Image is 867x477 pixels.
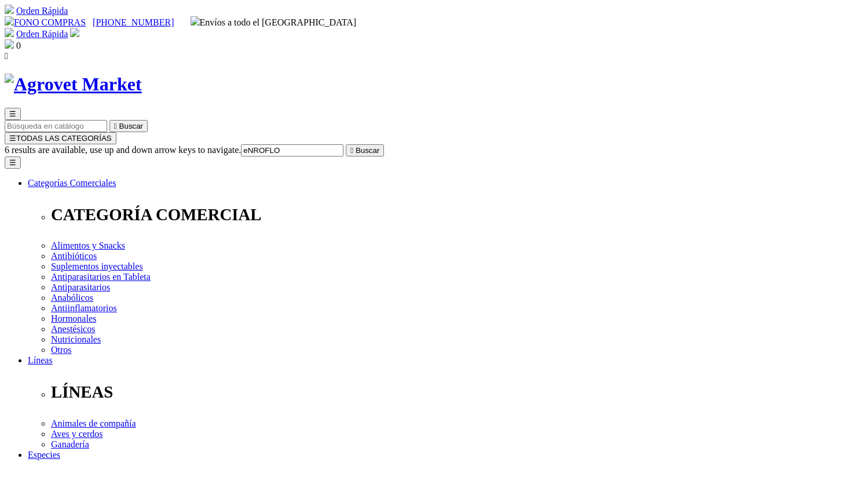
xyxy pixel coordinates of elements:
[5,74,142,95] img: Agrovet Market
[51,314,96,323] a: Hormonales
[51,293,93,303] a: Anabólicos
[5,132,116,144] button: ☰TODAS LAS CATEGORÍAS
[109,120,148,132] button:  Buscar
[119,122,143,130] span: Buscar
[51,282,110,292] a: Antiparasitarios
[51,272,151,282] a: Antiparasitarios en Tableta
[5,156,21,169] button: ☰
[51,241,125,250] a: Alimentos y Snacks
[93,17,174,27] a: [PHONE_NUMBER]
[51,303,117,313] a: Antiinflamatorios
[5,17,86,27] a: FONO COMPRAS
[16,6,68,16] a: Orden Rápida
[51,345,72,355] a: Otros
[5,39,14,49] img: shopping-bag.svg
[9,134,16,143] span: ☰
[5,5,14,14] img: shopping-cart.svg
[5,108,21,120] button: ☰
[51,205,862,224] p: CATEGORÍA COMERCIAL
[51,324,95,334] a: Anestésicos
[28,178,116,188] a: Categorías Comerciales
[114,122,117,130] i: 
[5,120,107,132] input: Buscar
[5,16,14,26] img: phone.svg
[5,145,241,155] span: 6 results are available, use up and down arrow keys to navigate.
[51,251,97,261] a: Antibióticos
[5,28,14,37] img: shopping-cart.svg
[5,51,8,61] i: 
[51,383,862,402] p: LÍNEAS
[350,146,353,155] i: 
[51,261,143,271] a: Suplementos inyectables
[6,351,200,471] iframe: Brevo live chat
[9,110,16,118] span: ☰
[16,41,21,50] span: 0
[16,29,68,39] a: Orden Rápida
[241,144,343,156] input: Buscar
[70,28,79,37] img: user.svg
[356,146,379,155] span: Buscar
[191,17,357,27] span: Envíos a todo el [GEOGRAPHIC_DATA]
[51,334,101,344] a: Nutricionales
[70,29,79,39] a: Acceda a su cuenta de cliente
[191,16,200,26] img: delivery-truck.svg
[346,144,384,156] button:  Buscar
